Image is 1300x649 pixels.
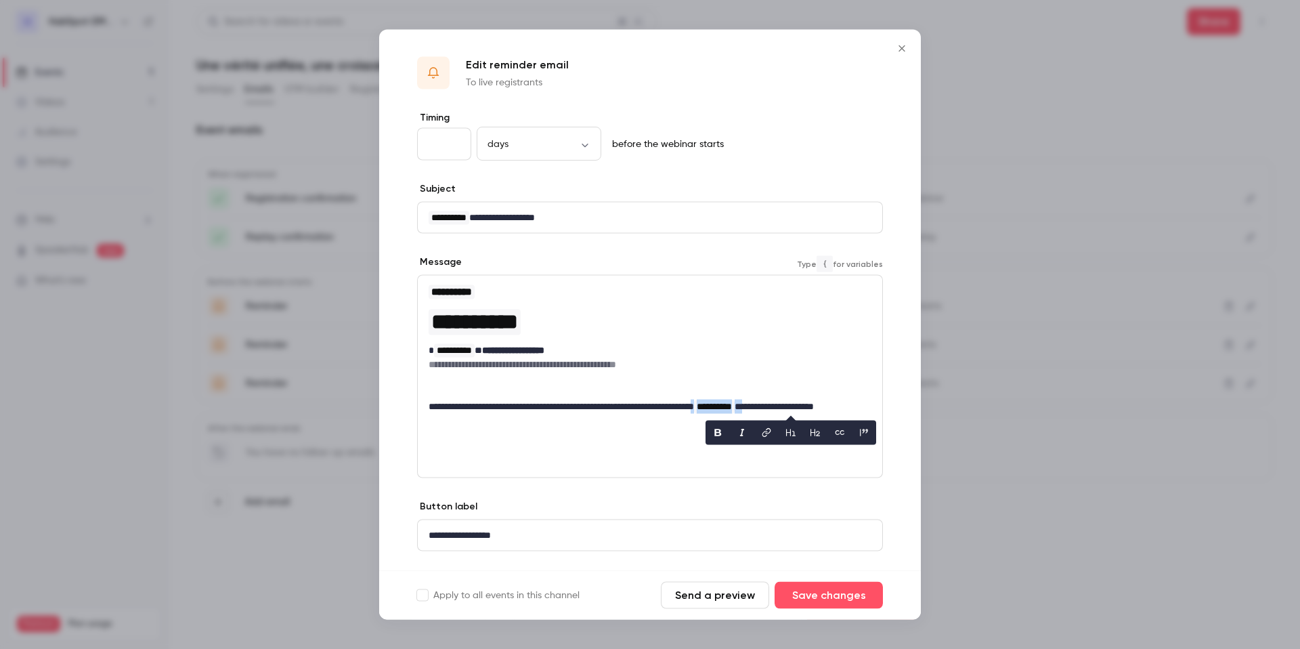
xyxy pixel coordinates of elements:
div: editor [418,276,882,436]
label: Timing [417,111,883,125]
span: Type for variables [797,255,883,272]
p: Edit reminder email [466,57,569,73]
div: days [477,137,601,150]
button: bold [707,422,729,444]
button: link [756,422,777,444]
label: Button label [417,500,477,514]
label: Message [417,255,462,269]
p: before the webinar starts [607,138,724,151]
button: Save changes [775,582,883,609]
p: To live registrants [466,76,569,89]
label: Apply to all events in this channel [417,589,580,602]
button: blockquote [853,422,875,444]
code: { [817,255,833,272]
label: Subject [417,182,456,196]
div: editor [418,203,882,233]
button: Close [888,35,915,62]
button: Send a preview [661,582,769,609]
div: editor [418,520,882,551]
button: italic [731,422,753,444]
